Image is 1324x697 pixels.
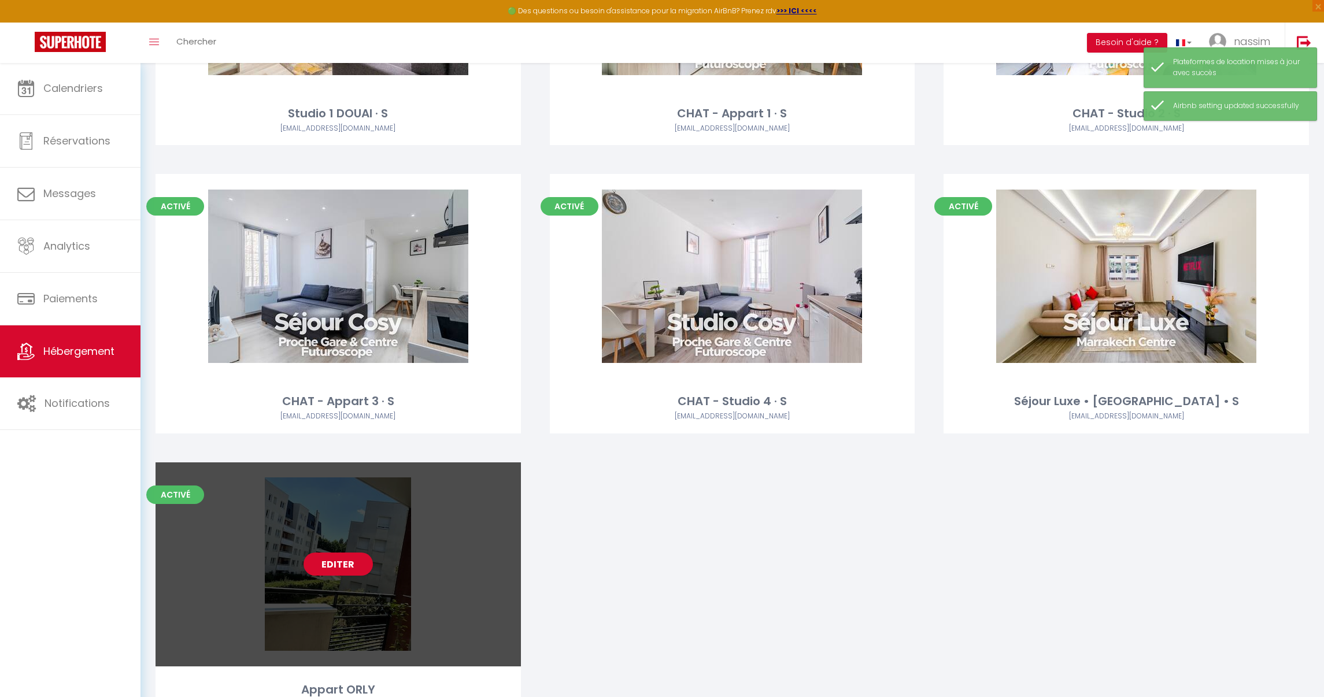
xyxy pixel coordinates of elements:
img: logout [1297,35,1311,50]
a: ... nassim [1200,23,1285,63]
div: Airbnb [550,411,915,422]
span: Chercher [176,35,216,47]
a: >>> ICI <<<< [776,6,817,16]
div: CHAT - Studio 4 · S [550,392,915,410]
span: Activé [541,197,598,216]
div: Airbnb setting updated successfully [1173,101,1305,112]
button: Besoin d'aide ? [1087,33,1167,53]
img: ... [1209,33,1226,50]
span: nassim [1234,34,1270,49]
div: CHAT - Studio 2 · S [944,105,1309,123]
span: Réservations [43,134,110,148]
span: Paiements [43,291,98,306]
a: Editer [304,553,373,576]
div: Séjour Luxe • [GEOGRAPHIC_DATA] • S [944,392,1309,410]
span: Activé [146,197,204,216]
span: Hébergement [43,344,114,358]
div: Plateformes de location mises à jour avec succès [1173,57,1305,79]
span: Messages [43,186,96,201]
span: Analytics [43,239,90,253]
div: Airbnb [550,123,915,134]
span: Activé [146,485,204,504]
a: Chercher [168,23,225,63]
span: Notifications [45,396,110,410]
img: Super Booking [35,32,106,52]
div: CHAT - Appart 1 · S [550,105,915,123]
span: Calendriers [43,81,103,95]
div: Airbnb [156,411,521,422]
div: Airbnb [944,411,1309,422]
div: Airbnb [944,123,1309,134]
div: Studio 1 DOUAI · S [156,105,521,123]
span: Activé [934,197,992,216]
div: CHAT - Appart 3 · S [156,392,521,410]
div: Airbnb [156,123,521,134]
